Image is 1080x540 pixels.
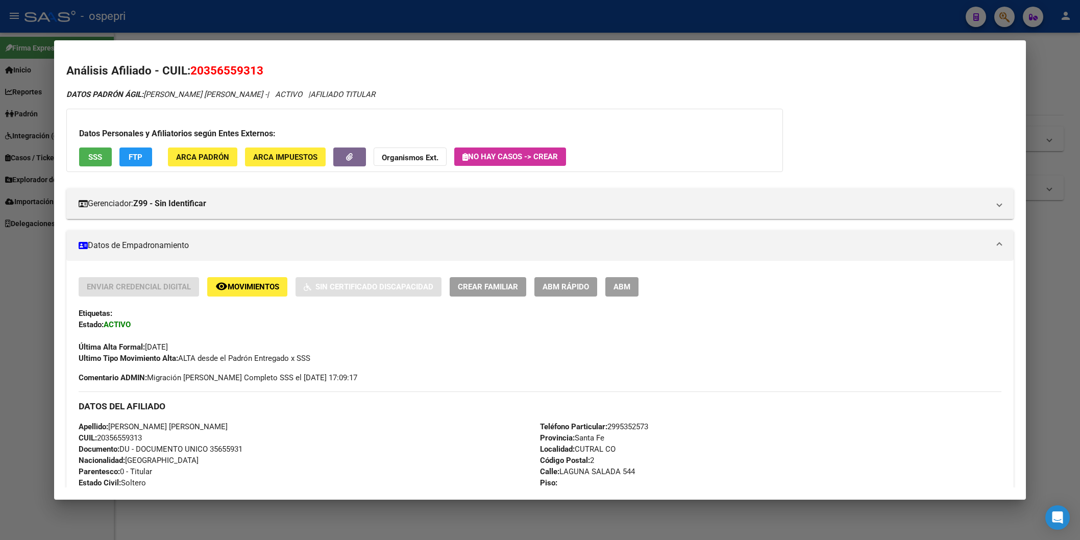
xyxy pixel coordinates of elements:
[454,148,566,166] button: No hay casos -> Crear
[215,280,228,292] mat-icon: remove_red_eye
[79,467,120,476] strong: Parentesco:
[613,283,630,292] span: ABM
[310,90,375,99] span: AFILIADO TITULAR
[543,283,589,292] span: ABM Rápido
[207,277,287,296] button: Movimientos
[79,239,989,252] mat-panel-title: Datos de Empadronamiento
[168,148,237,166] button: ARCA Padrón
[66,90,267,99] span: [PERSON_NAME] [PERSON_NAME] -
[79,128,770,140] h3: Datos Personales y Afiliatorios según Entes Externos:
[88,153,102,162] span: SSS
[458,283,518,292] span: Crear Familiar
[540,422,648,431] span: 2995352573
[133,198,206,210] strong: Z99 - Sin Identificar
[540,433,575,443] strong: Provincia:
[450,277,526,296] button: Crear Familiar
[79,422,108,431] strong: Apellido:
[79,354,178,363] strong: Ultimo Tipo Movimiento Alta:
[79,467,152,476] span: 0 - Titular
[79,277,199,296] button: Enviar Credencial Digital
[79,148,112,166] button: SSS
[79,401,1001,412] h3: DATOS DEL AFILIADO
[382,153,438,162] strong: Organismos Ext.
[190,64,263,77] span: 20356559313
[66,90,375,99] i: | ACTIVO |
[104,320,131,329] strong: ACTIVO
[79,422,228,431] span: [PERSON_NAME] [PERSON_NAME]
[66,62,1014,80] h2: Análisis Afiliado - CUIL:
[79,478,146,487] span: Soltero
[79,478,121,487] strong: Estado Civil:
[79,198,989,210] mat-panel-title: Gerenciador:
[540,456,590,465] strong: Código Postal:
[79,433,97,443] strong: CUIL:
[540,456,594,465] span: 2
[79,320,104,329] strong: Estado:
[119,148,152,166] button: FTP
[129,153,142,162] span: FTP
[79,445,119,454] strong: Documento:
[540,467,559,476] strong: Calle:
[540,478,557,487] strong: Piso:
[66,90,143,99] strong: DATOS PADRÓN ÁGIL:
[176,153,229,162] span: ARCA Padrón
[540,445,616,454] span: CUTRAL CO
[374,148,447,166] button: Organismos Ext.
[253,153,317,162] span: ARCA Impuestos
[66,230,1014,261] mat-expansion-panel-header: Datos de Empadronamiento
[540,445,575,454] strong: Localidad:
[79,342,168,352] span: [DATE]
[534,277,597,296] button: ABM Rápido
[79,445,242,454] span: DU - DOCUMENTO UNICO 35655931
[79,354,310,363] span: ALTA desde el Padrón Entregado x SSS
[79,372,357,383] span: Migración [PERSON_NAME] Completo SSS el [DATE] 17:09:17
[79,456,199,465] span: [GEOGRAPHIC_DATA]
[79,373,147,382] strong: Comentario ADMIN:
[87,283,191,292] span: Enviar Credencial Digital
[79,456,125,465] strong: Nacionalidad:
[605,277,639,296] button: ABM
[540,422,607,431] strong: Teléfono Particular:
[79,309,112,318] strong: Etiquetas:
[79,342,145,352] strong: Última Alta Formal:
[315,283,433,292] span: Sin Certificado Discapacidad
[462,152,558,161] span: No hay casos -> Crear
[245,148,326,166] button: ARCA Impuestos
[1045,505,1070,530] div: Open Intercom Messenger
[540,433,604,443] span: Santa Fe
[540,467,635,476] span: LAGUNA SALADA 544
[79,433,142,443] span: 20356559313
[228,283,279,292] span: Movimientos
[66,188,1014,219] mat-expansion-panel-header: Gerenciador:Z99 - Sin Identificar
[296,277,441,296] button: Sin Certificado Discapacidad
